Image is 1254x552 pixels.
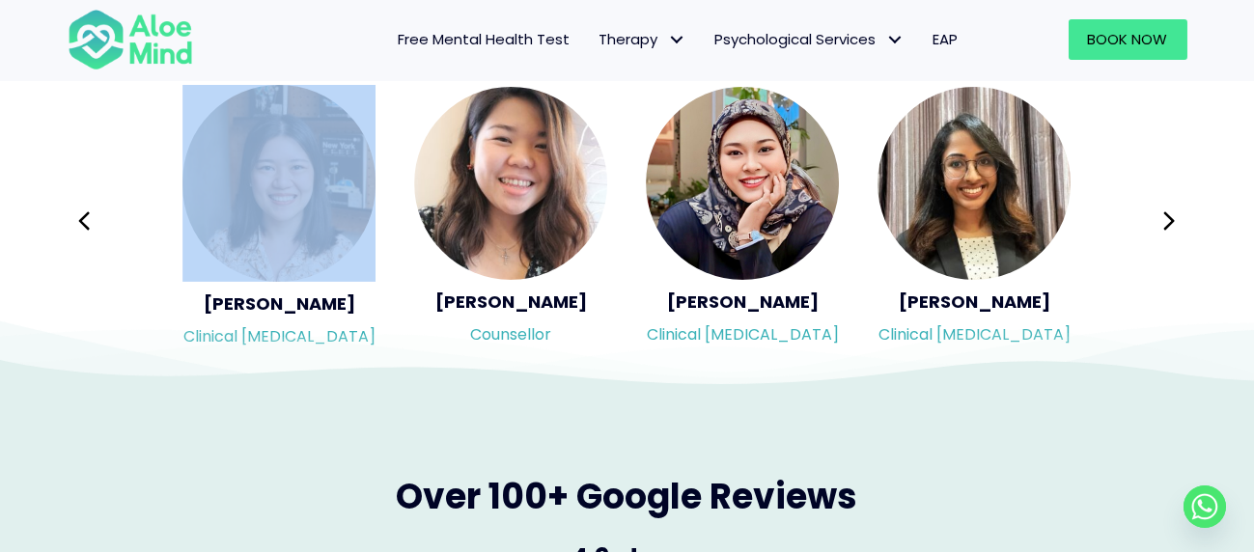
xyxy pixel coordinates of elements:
span: EAP [934,29,959,49]
a: EAP [919,19,973,60]
a: <h5>Yasmin</h5><p>Clinical Psychologist</p> [PERSON_NAME]Clinical [MEDICAL_DATA] [646,87,839,355]
h5: [PERSON_NAME] [646,290,839,314]
h5: [PERSON_NAME] [878,290,1071,314]
img: <h5>Karen</h5><p>Counsellor</p> [415,87,608,280]
a: Book Now [1069,19,1187,60]
div: Slide 1 of 3 [183,85,376,357]
a: <h5>Karen</h5><p>Counsellor</p> [PERSON_NAME]Counsellor [415,87,608,355]
a: Whatsapp [1184,485,1226,528]
img: <h5>Yasmin</h5><p>Clinical Psychologist</p> [646,87,839,280]
span: Over 100+ Google Reviews [397,472,858,521]
a: Free Mental Health Test [384,19,585,60]
div: Slide 3 of 3 [646,85,839,357]
img: Aloe mind Logo [68,8,193,71]
img: <h5>Chen Wen</h5><p>Clinical Psychologist</p> [183,85,376,282]
span: Therapy: submenu [663,26,691,54]
span: Therapy [599,29,686,49]
span: Free Mental Health Test [399,29,571,49]
h5: [PERSON_NAME] [415,290,608,314]
span: Psychological Services [715,29,905,49]
a: Psychological ServicesPsychological Services: submenu [701,19,919,60]
img: <h5>Anita</h5><p>Clinical Psychologist</p> [878,87,1071,280]
span: Book Now [1088,29,1168,49]
nav: Menu [218,19,973,60]
span: Psychological Services: submenu [881,26,909,54]
a: TherapyTherapy: submenu [585,19,701,60]
div: Slide 2 of 3 [415,85,608,357]
div: Slide 4 of 3 [878,85,1071,357]
a: <h5>Chen Wen</h5><p>Clinical Psychologist</p> [PERSON_NAME]Clinical [MEDICAL_DATA] [183,85,376,357]
a: <h5>Anita</h5><p>Clinical Psychologist</p> [PERSON_NAME]Clinical [MEDICAL_DATA] [878,87,1071,355]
